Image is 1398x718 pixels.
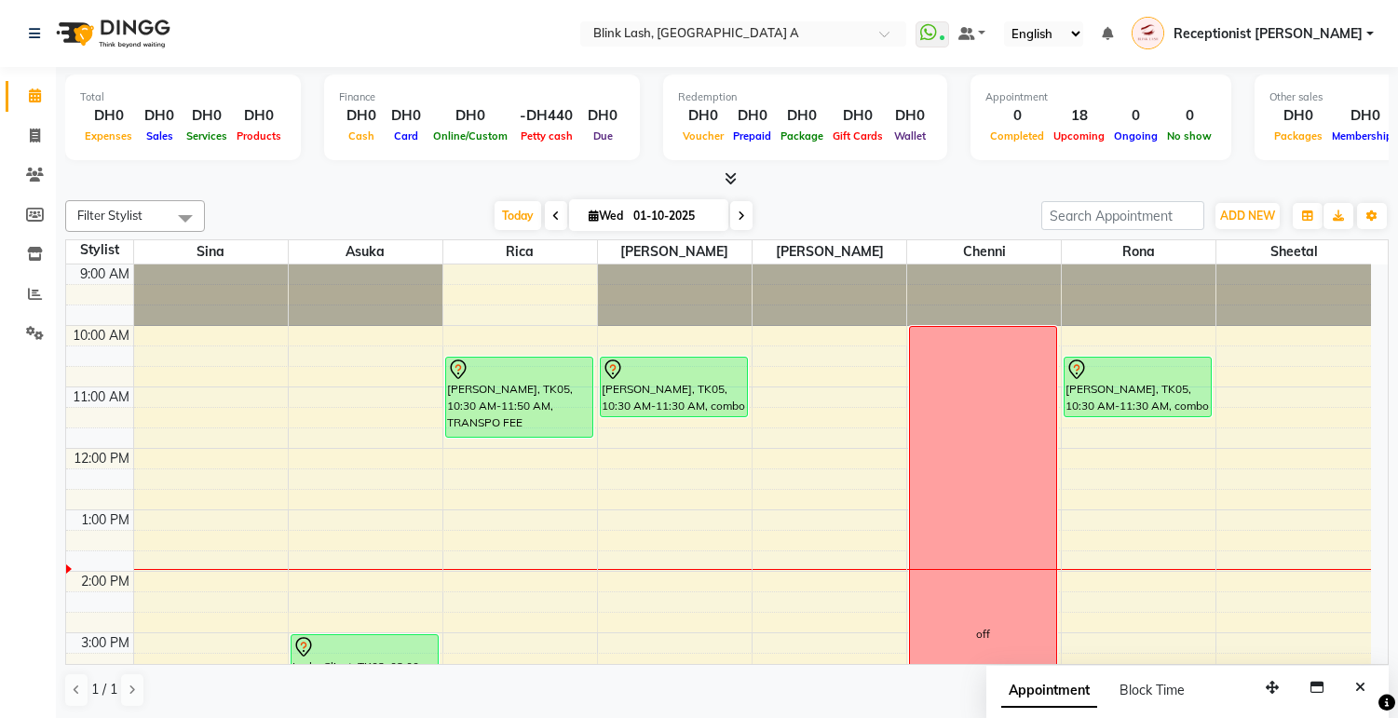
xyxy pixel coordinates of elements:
[1162,129,1216,142] span: No show
[1215,203,1280,229] button: ADD NEW
[389,129,423,142] span: Card
[77,633,133,653] div: 3:00 PM
[137,105,182,127] div: DH0
[828,129,888,142] span: Gift Cards
[776,105,828,127] div: DH0
[344,129,379,142] span: Cash
[66,240,133,260] div: Stylist
[1132,17,1164,49] img: Receptionist lyn
[91,680,117,699] span: 1 / 1
[580,105,625,127] div: DH0
[678,105,728,127] div: DH0
[77,510,133,530] div: 1:00 PM
[1109,105,1162,127] div: 0
[728,105,776,127] div: DH0
[232,129,286,142] span: Products
[232,105,286,127] div: DH0
[985,105,1049,127] div: 0
[985,89,1216,105] div: Appointment
[776,129,828,142] span: Package
[516,129,577,142] span: Petty cash
[888,105,932,127] div: DH0
[339,105,384,127] div: DH0
[1120,682,1185,698] span: Block Time
[446,358,592,437] div: [PERSON_NAME], TK05, 10:30 AM-11:50 AM, TRANSPO FEE
[48,7,175,60] img: logo
[1174,24,1363,44] span: Receptionist [PERSON_NAME]
[907,240,1061,264] span: chenni
[80,89,286,105] div: Total
[753,240,906,264] span: [PERSON_NAME]
[1049,105,1109,127] div: 18
[678,89,932,105] div: Redemption
[1001,674,1097,708] span: Appointment
[601,358,747,416] div: [PERSON_NAME], TK05, 10:30 AM-11:30 AM, combo Gellish Manicure + Pedicure
[628,202,721,230] input: 2025-10-01
[598,240,752,264] span: [PERSON_NAME]
[985,129,1049,142] span: Completed
[589,129,618,142] span: Due
[77,208,143,223] span: Filter Stylist
[1269,129,1327,142] span: Packages
[182,129,232,142] span: Services
[1109,129,1162,142] span: Ongoing
[69,387,133,407] div: 11:00 AM
[134,240,288,264] span: Sina
[495,201,541,230] span: Today
[384,105,428,127] div: DH0
[1041,201,1204,230] input: Search Appointment
[80,129,137,142] span: Expenses
[976,626,990,643] div: off
[428,129,512,142] span: Online/Custom
[1062,240,1215,264] span: Rona
[76,264,133,284] div: 9:00 AM
[1065,358,1211,416] div: [PERSON_NAME], TK05, 10:30 AM-11:30 AM, combo Gellish Manicure + Pedicure
[1269,105,1327,127] div: DH0
[70,449,133,468] div: 12:00 PM
[828,105,888,127] div: DH0
[889,129,930,142] span: Wallet
[339,89,625,105] div: Finance
[428,105,512,127] div: DH0
[728,129,776,142] span: Prepaid
[1049,129,1109,142] span: Upcoming
[1162,105,1216,127] div: 0
[289,240,442,264] span: Asuka
[584,209,628,223] span: Wed
[443,240,597,264] span: Rica
[1216,240,1371,264] span: sheetal
[182,105,232,127] div: DH0
[512,105,580,127] div: -DH440
[77,572,133,591] div: 2:00 PM
[80,105,137,127] div: DH0
[142,129,178,142] span: Sales
[69,326,133,345] div: 10:00 AM
[1220,209,1275,223] span: ADD NEW
[1347,673,1374,702] button: Close
[678,129,728,142] span: Voucher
